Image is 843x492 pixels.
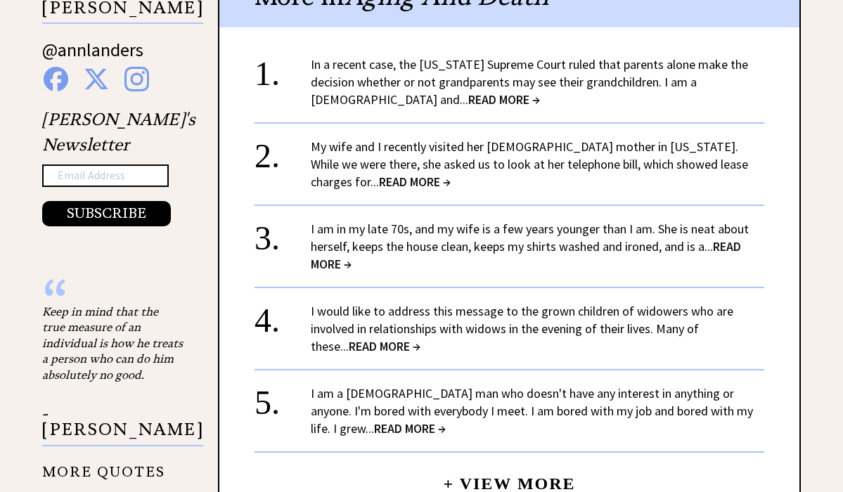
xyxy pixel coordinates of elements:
div: [PERSON_NAME]'s Newsletter [42,107,195,226]
span: READ MORE → [468,91,540,108]
a: I am a [DEMOGRAPHIC_DATA] man who doesn't have any interest in anything or anyone. I'm bored with... [311,385,753,436]
a: I would like to address this message to the grown children of widowers who are involved in relati... [311,303,733,354]
a: My wife and I recently visited her [DEMOGRAPHIC_DATA] mother in [US_STATE]. While we were there, ... [311,138,748,190]
div: 1. [255,56,311,82]
img: instagram%20blue.png [124,67,149,91]
a: @annlanders [42,38,143,75]
input: Email Address [42,164,169,187]
span: READ MORE → [374,420,446,436]
p: - [PERSON_NAME] [42,406,203,446]
span: READ MORE → [311,238,741,272]
div: Keep in mind that the true measure of an individual is how he treats a person who can do him abso... [42,304,183,382]
button: SUBSCRIBE [42,201,171,226]
div: 4. [255,302,311,328]
div: “ [42,290,183,304]
img: facebook%20blue.png [44,67,68,91]
div: 2. [255,138,311,164]
a: I am in my late 70s, and my wife is a few years younger than I am. She is neat about herself, kee... [311,221,749,272]
div: 5. [255,384,311,410]
span: READ MORE → [379,174,451,190]
img: x%20blue.png [84,67,109,91]
div: 3. [255,220,311,246]
a: MORE QUOTES [42,453,165,480]
a: In a recent case, the [US_STATE] Supreme Court ruled that parents alone make the decision whether... [311,56,748,108]
span: READ MORE → [349,338,420,354]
